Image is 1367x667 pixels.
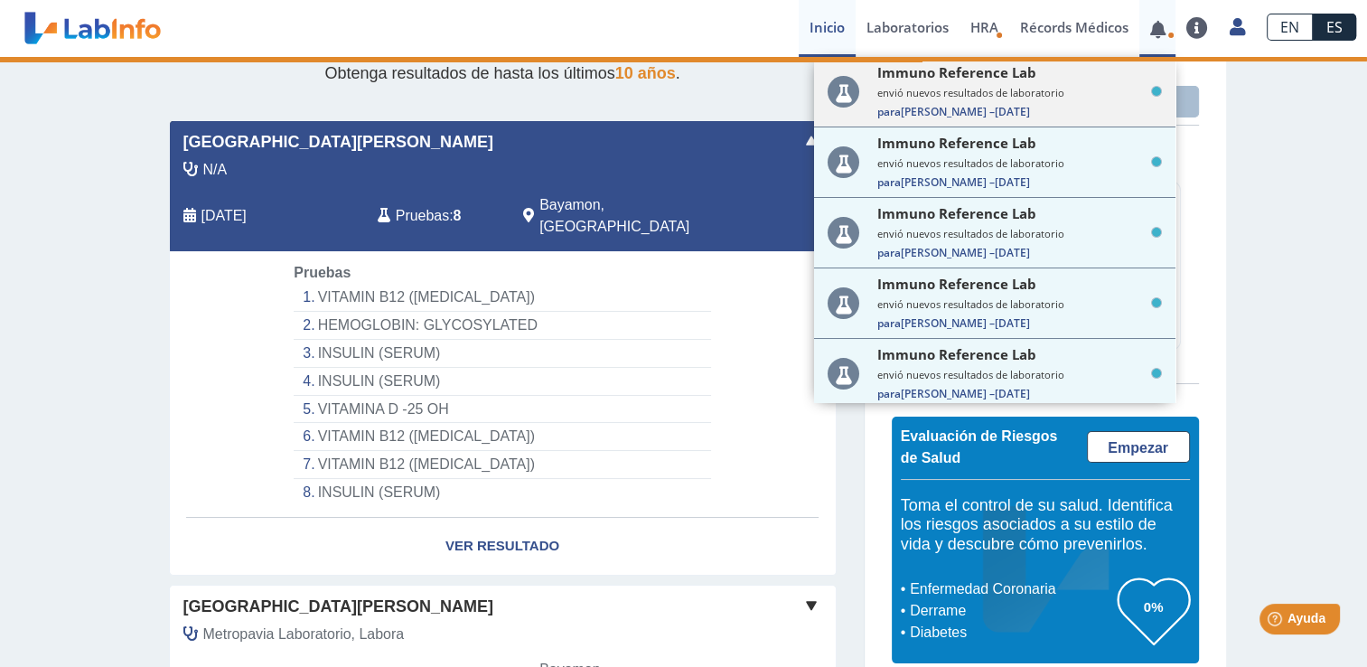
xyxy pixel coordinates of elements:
[294,368,710,396] li: INSULIN (SERUM)
[877,86,1162,99] small: envió nuevos resultados de laboratorio
[877,245,1162,260] span: [PERSON_NAME] –
[905,578,1118,600] li: Enfermedad Coronaria
[877,245,901,260] span: Para
[970,18,998,36] span: HRA
[454,208,462,223] b: 8
[294,265,351,280] span: Pruebas
[183,130,493,155] span: [GEOGRAPHIC_DATA][PERSON_NAME]
[901,428,1058,465] span: Evaluación de Riesgos de Salud
[877,297,1162,311] small: envió nuevos resultados de laboratorio
[183,595,493,619] span: [GEOGRAPHIC_DATA][PERSON_NAME]
[995,386,1030,401] span: [DATE]
[877,345,1036,363] span: Immuno Reference Lab
[877,368,1162,381] small: envió nuevos resultados de laboratorio
[294,451,710,479] li: VITAMIN B12 ([MEDICAL_DATA])
[203,624,405,645] span: Metropavia Laboratorio, Labora
[539,194,739,238] span: Bayamon, PR
[877,104,1162,119] span: [PERSON_NAME] –
[905,622,1118,644] li: Diabetes
[396,205,449,227] span: Pruebas
[877,204,1036,222] span: Immuno Reference Lab
[203,159,228,181] span: N/A
[615,64,676,82] span: 10 años
[1267,14,1313,41] a: EN
[294,284,710,312] li: VITAMIN B12 ([MEDICAL_DATA])
[1108,440,1168,456] span: Empezar
[1118,596,1190,618] h3: 0%
[294,340,710,368] li: INSULIN (SERUM)
[170,518,836,575] a: Ver Resultado
[877,156,1162,170] small: envió nuevos resultados de laboratorio
[877,315,1162,331] span: [PERSON_NAME] –
[877,134,1036,152] span: Immuno Reference Lab
[294,479,710,506] li: INSULIN (SERUM)
[877,386,901,401] span: Para
[877,227,1162,240] small: envió nuevos resultados de laboratorio
[324,64,679,82] span: Obtenga resultados de hasta los últimos .
[995,174,1030,190] span: [DATE]
[995,315,1030,331] span: [DATE]
[294,423,710,451] li: VITAMIN B12 ([MEDICAL_DATA])
[294,396,710,424] li: VITAMINA D -25 OH
[294,312,710,340] li: HEMOGLOBIN: GLYCOSYLATED
[877,104,901,119] span: Para
[995,104,1030,119] span: [DATE]
[877,315,901,331] span: Para
[995,245,1030,260] span: [DATE]
[877,275,1036,293] span: Immuno Reference Lab
[877,63,1036,81] span: Immuno Reference Lab
[877,174,901,190] span: Para
[201,205,247,227] span: 2025-06-18
[364,194,510,238] div: :
[1206,597,1347,647] iframe: Help widget launcher
[1313,14,1356,41] a: ES
[1087,431,1190,463] a: Empezar
[877,386,1162,401] span: [PERSON_NAME] –
[905,600,1118,622] li: Derrame
[877,174,1162,190] span: [PERSON_NAME] –
[901,496,1190,555] h5: Toma el control de su salud. Identifica los riesgos asociados a su estilo de vida y descubre cómo...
